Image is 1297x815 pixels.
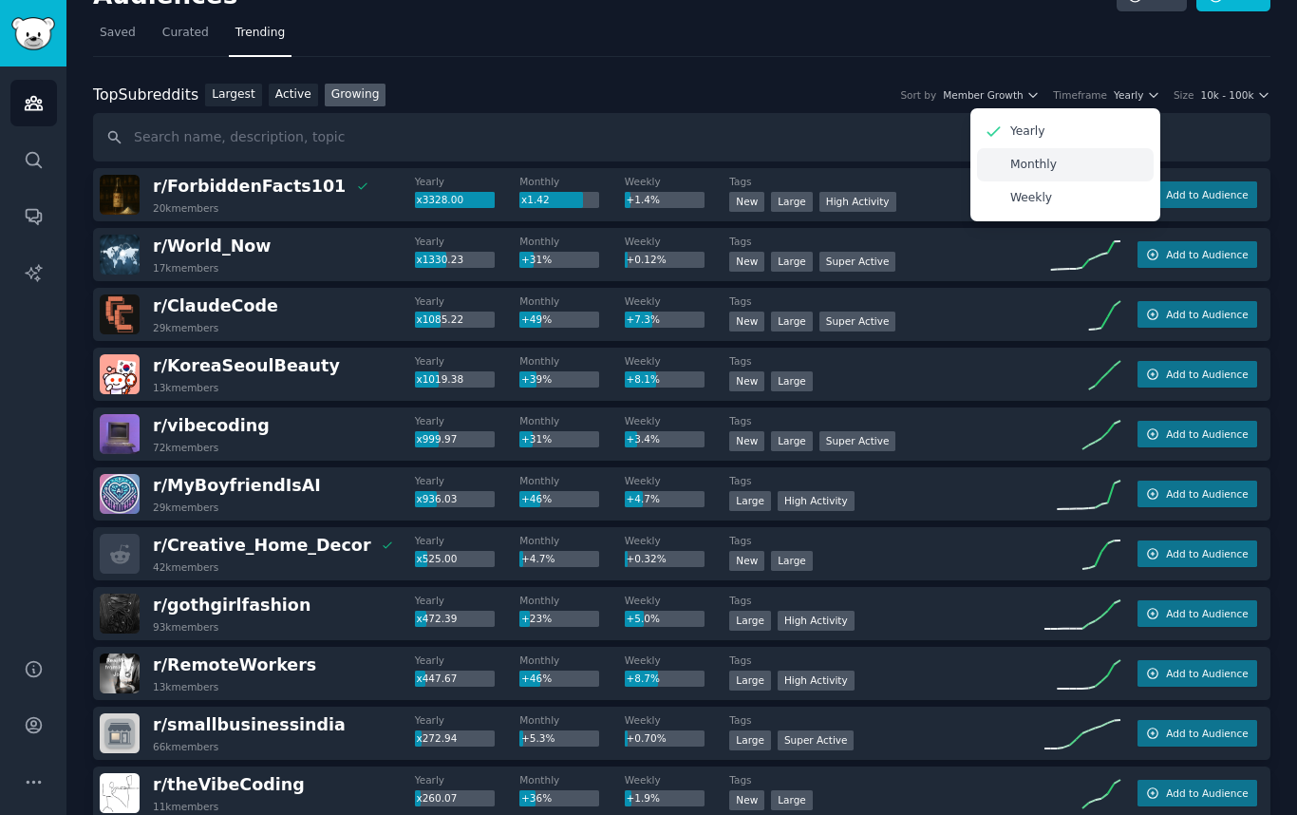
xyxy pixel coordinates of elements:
[153,740,218,753] div: 66k members
[819,431,896,451] div: Super Active
[100,654,140,693] img: RemoteWorkers
[415,474,520,487] dt: Yearly
[519,534,625,547] dt: Monthly
[415,294,520,308] dt: Yearly
[153,416,270,435] span: r/ vibecoding
[153,800,218,813] div: 11k members
[943,88,1024,102] span: Member Growth
[153,715,346,734] span: r/ smallbusinessindia
[729,730,771,750] div: Large
[416,613,457,624] span: x472.39
[1010,157,1057,174] p: Monthly
[415,713,520,727] dt: Yearly
[729,534,1044,547] dt: Tags
[519,235,625,248] dt: Monthly
[153,620,218,634] div: 93k members
[415,175,520,188] dt: Yearly
[729,773,1044,787] dt: Tags
[778,611,855,631] div: High Activity
[100,354,140,394] img: KoreaSeoulBeauty
[521,732,555,744] span: +5.3%
[729,474,1044,487] dt: Tags
[415,654,520,667] dt: Yearly
[1010,190,1052,207] p: Weekly
[729,192,764,212] div: New
[1137,600,1257,627] button: Add to Audience
[627,673,660,684] span: +8.7%
[1166,368,1248,381] span: Add to Audience
[1174,88,1194,102] div: Size
[229,18,291,57] a: Trending
[625,474,730,487] dt: Weekly
[153,201,218,215] div: 20k members
[778,730,855,750] div: Super Active
[153,655,316,674] span: r/ RemoteWorkers
[156,18,216,57] a: Curated
[205,84,262,107] a: Largest
[519,773,625,787] dt: Monthly
[100,175,140,215] img: ForbiddenFacts101
[521,493,552,504] span: +46%
[1137,780,1257,806] button: Add to Audience
[1166,547,1248,560] span: Add to Audience
[11,17,55,50] img: GummySearch logo
[153,501,218,514] div: 29k members
[521,254,552,265] span: +31%
[100,594,140,634] img: gothgirlfashion
[729,491,771,511] div: Large
[1137,481,1257,507] button: Add to Audience
[100,414,140,454] img: vibecoding
[1010,123,1045,141] p: Yearly
[162,25,209,42] span: Curated
[771,252,813,272] div: Large
[771,312,813,332] div: Large
[627,732,667,744] span: +0.70%
[153,177,346,196] span: r/ ForbiddenFacts101
[1137,181,1257,208] button: Add to Audience
[1137,361,1257,388] button: Add to Audience
[521,313,552,325] span: +49%
[771,371,813,391] div: Large
[1166,308,1248,321] span: Add to Audience
[729,175,1044,188] dt: Tags
[1137,720,1257,747] button: Add to Audience
[519,414,625,427] dt: Monthly
[1053,88,1107,102] div: Timeframe
[1200,88,1270,102] button: 10k - 100k
[1166,188,1248,201] span: Add to Audience
[729,371,764,391] div: New
[100,25,136,42] span: Saved
[729,611,771,631] div: Large
[93,113,1270,161] input: Search name, description, topic
[153,261,218,275] div: 17k members
[627,313,660,325] span: +7.3%
[416,433,457,445] span: x999.97
[153,560,218,574] div: 42k members
[729,294,1044,308] dt: Tags
[943,88,1040,102] button: Member Growth
[1114,88,1143,102] span: Yearly
[729,654,1044,667] dt: Tags
[625,414,730,427] dt: Weekly
[519,294,625,308] dt: Monthly
[627,194,660,205] span: +1.4%
[625,235,730,248] dt: Weekly
[1166,667,1248,680] span: Add to Audience
[625,294,730,308] dt: Weekly
[625,654,730,667] dt: Weekly
[153,596,310,615] span: r/ gothgirlfashion
[521,792,552,804] span: +36%
[519,474,625,487] dt: Monthly
[416,732,457,744] span: x272.94
[519,654,625,667] dt: Monthly
[1166,727,1248,740] span: Add to Audience
[519,713,625,727] dt: Monthly
[519,594,625,607] dt: Monthly
[416,493,457,504] span: x936.03
[153,381,218,394] div: 13k members
[416,194,463,205] span: x3328.00
[627,553,667,564] span: +0.32%
[729,414,1044,427] dt: Tags
[819,192,896,212] div: High Activity
[1166,248,1248,261] span: Add to Audience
